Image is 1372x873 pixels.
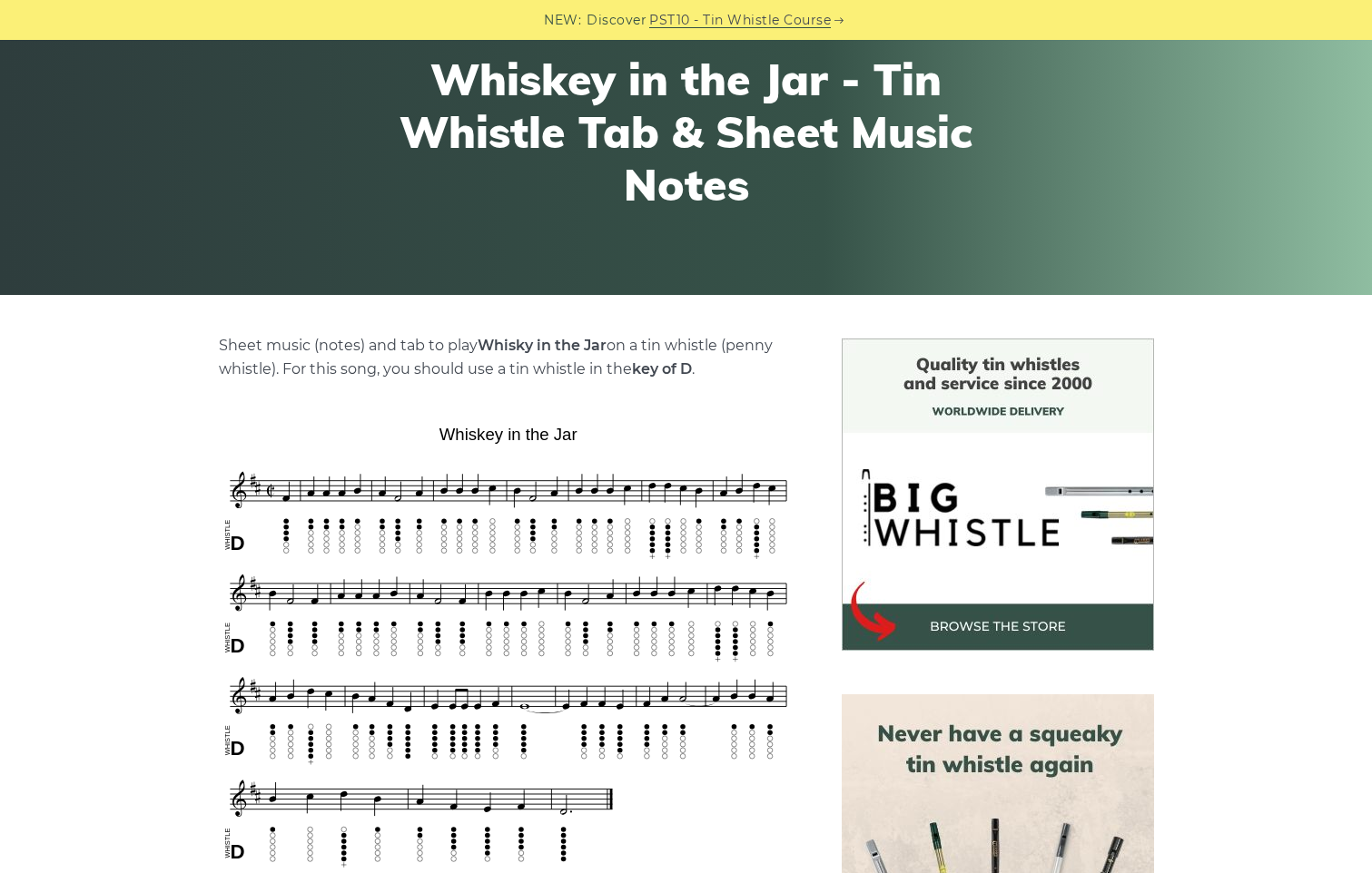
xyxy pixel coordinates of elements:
[649,10,831,31] a: PST10 - Tin Whistle Course
[219,334,798,381] p: Sheet music (notes) and tab to play on a tin whistle (penny whistle). For this song, you should u...
[587,10,647,31] span: Discover
[632,360,692,378] strong: key of D
[544,10,581,31] span: NEW:
[478,337,607,354] strong: Whisky in the Jar
[352,54,1021,211] h1: Whiskey in the Jar - Tin Whistle Tab & Sheet Music Notes
[219,418,798,872] img: Whiskey in the Jar Tin Whistle Tab & Sheet Music
[842,338,1154,651] img: BigWhistle Tin Whistle Store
